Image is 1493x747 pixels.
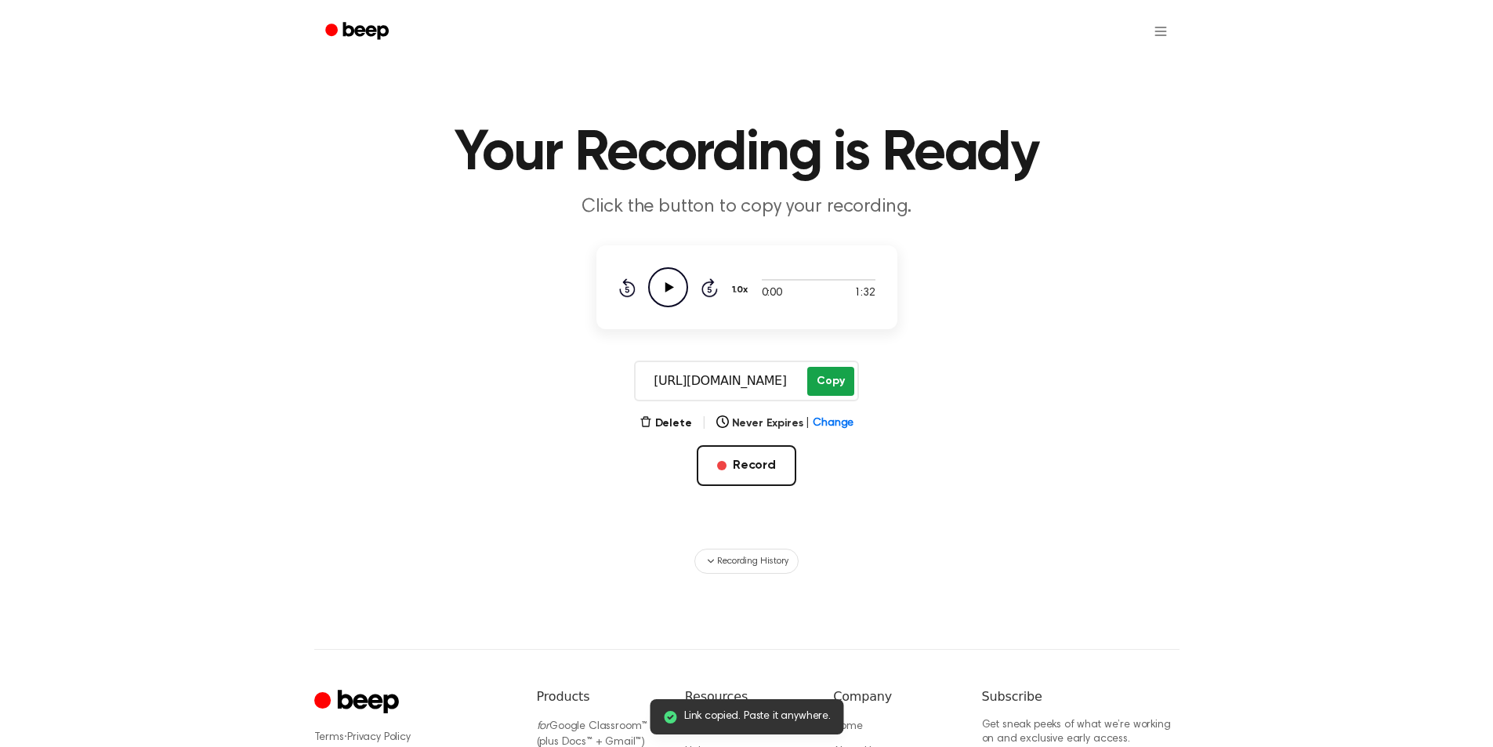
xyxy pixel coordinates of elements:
button: Recording History [694,549,798,574]
button: Record [697,445,796,486]
p: Get sneak peeks of what we’re working on and exclusive early access. [982,719,1180,746]
span: | [701,414,707,433]
span: | [806,415,810,432]
i: for [537,721,550,732]
span: 1:32 [854,285,875,302]
span: Change [813,415,853,432]
a: Beep [314,16,403,47]
button: 1.0x [730,277,754,303]
h6: Products [537,687,660,706]
button: Never Expires|Change [716,415,854,432]
p: Click the button to copy your recording. [446,194,1048,220]
h6: Company [833,687,956,706]
span: Recording History [717,554,788,568]
h6: Resources [685,687,808,706]
button: Open menu [1142,13,1180,50]
span: 0:00 [762,285,782,302]
a: Home [833,721,862,732]
span: Link copied. Paste it anywhere. [684,709,831,725]
a: Privacy Policy [347,732,411,743]
a: Terms [314,732,344,743]
button: Copy [807,367,853,396]
a: Cruip [314,687,403,718]
h1: Your Recording is Ready [346,125,1148,182]
h6: Subscribe [982,687,1180,706]
button: Delete [640,415,692,432]
div: · [314,730,512,745]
